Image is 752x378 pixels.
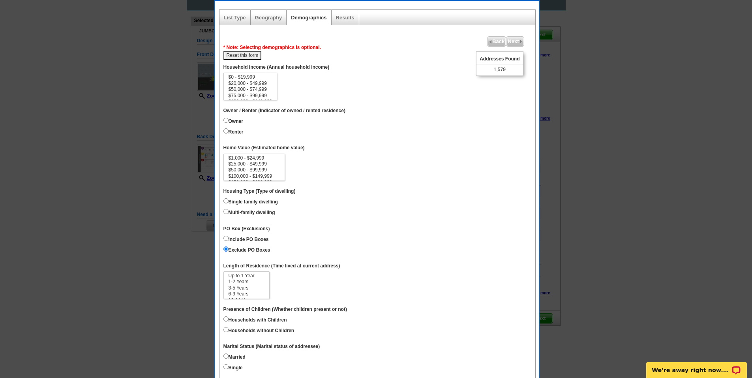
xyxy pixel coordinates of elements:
label: Exclude PO Boxes [223,245,270,254]
input: Exclude PO Boxes [223,246,229,252]
input: Households without Children [223,327,229,332]
option: $25,000 - $49,999 [228,161,281,167]
a: Back [487,36,506,47]
img: button-prev-arrow-gray.png [489,40,492,43]
label: Marital Status (Marital status of addressee) [223,343,320,350]
span: Addresses Found [476,54,523,64]
option: $75,000 - $99,999 [228,93,273,99]
a: List Type [224,15,246,21]
label: Renter [223,127,244,135]
input: Renter [223,128,229,134]
input: Single family dwelling [223,198,229,203]
img: button-next-arrow-gray.png [519,40,523,43]
option: $50,000 - $99,999 [228,167,281,173]
iframe: LiveChat chat widget [641,353,752,378]
input: Single [223,364,229,369]
a: Geography [255,15,282,21]
option: $150,000 - $199,999 [228,179,281,185]
label: Presence of Children (Whether children present or not) [223,306,347,313]
option: 3-5 Years [228,285,265,291]
label: Single family dwelling [223,197,278,205]
label: Owner [223,116,243,125]
input: Households with Children [223,316,229,322]
option: $20,000 - $49,999 [228,81,273,87]
label: Households without Children [223,325,294,334]
label: Include PO Boxes [223,234,269,243]
button: Reset this form [223,51,262,60]
label: Length of Residence (Time lived at current address) [223,263,340,269]
option: $50,000 - $74,999 [228,87,273,92]
span: Back [488,37,506,46]
option: $100,000 - $149,999 [228,99,273,105]
input: Married [223,354,229,359]
a: Next [506,36,524,47]
label: PO Box (Exclusions) [223,226,270,232]
option: 10-14 Years [228,297,265,303]
input: Multi-family dwelling [223,209,229,214]
option: $1,000 - $24,999 [228,155,281,161]
label: Households with Children [223,315,287,323]
a: Results [336,15,354,21]
label: Owner / Renter (Indicator of owned / rented residence) [223,107,345,114]
option: 1-2 Years [228,279,265,285]
label: Married [223,352,246,361]
option: Up to 1 Year [228,273,265,279]
label: Household income (Annual household income) [223,64,330,71]
span: * Note: Selecting demographics is optional. [223,45,321,50]
input: Include PO Boxes [223,236,229,241]
label: Housing Type (Type of dwelling) [223,188,296,195]
option: $100,000 - $149,999 [228,173,281,179]
a: Demographics [291,15,326,21]
span: 1,579 [494,66,506,73]
label: Home Value (Estimated home value) [223,145,305,151]
option: $0 - $19,999 [228,74,273,80]
option: 6-9 Years [228,291,265,297]
label: Single [223,363,243,371]
span: Next [506,37,523,46]
label: Multi-family dwelling [223,207,275,216]
input: Owner [223,118,229,123]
